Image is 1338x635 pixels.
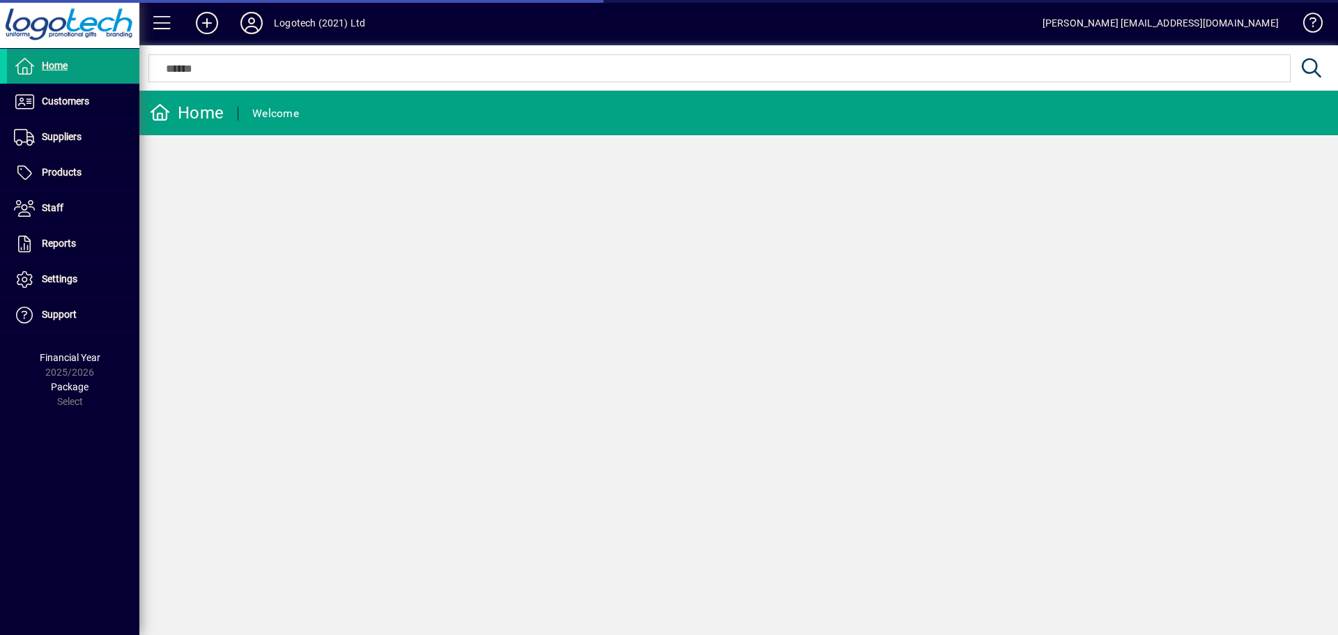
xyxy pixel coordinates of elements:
a: Staff [7,191,139,226]
div: Logotech (2021) Ltd [274,12,365,34]
span: Products [42,167,82,178]
span: Reports [42,238,76,249]
span: Suppliers [42,131,82,142]
a: Suppliers [7,120,139,155]
a: Settings [7,262,139,297]
span: Settings [42,273,77,284]
div: Home [150,102,224,124]
a: Reports [7,227,139,261]
button: Profile [229,10,274,36]
button: Add [185,10,229,36]
a: Support [7,298,139,332]
span: Financial Year [40,352,100,363]
span: Home [42,60,68,71]
div: [PERSON_NAME] [EMAIL_ADDRESS][DOMAIN_NAME] [1043,12,1279,34]
a: Knowledge Base [1293,3,1321,48]
a: Customers [7,84,139,119]
a: Products [7,155,139,190]
span: Support [42,309,77,320]
span: Customers [42,95,89,107]
div: Welcome [252,102,299,125]
span: Package [51,381,89,392]
span: Staff [42,202,63,213]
